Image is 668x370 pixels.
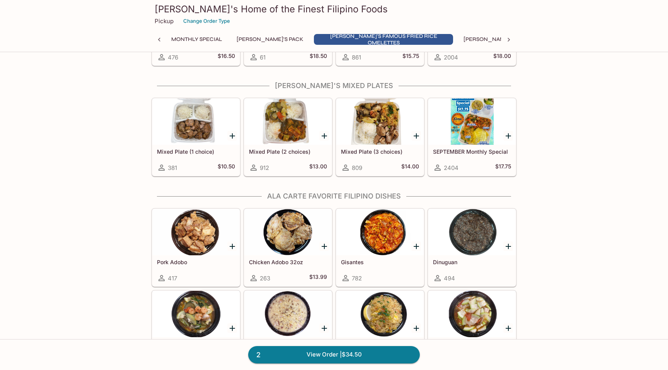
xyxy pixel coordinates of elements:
h5: Chicken Adobo 32oz [249,259,327,265]
div: Pork Adobo [152,209,240,255]
button: Add Mixed Plate (3 choices) [411,131,421,141]
h3: [PERSON_NAME]'s Home of the Finest Filipino Foods [155,3,513,15]
div: Sari Sari 36 oz [152,291,240,337]
span: 809 [352,164,362,171]
div: Dinuguan [428,209,516,255]
h5: Gisantes [341,259,419,265]
a: Mixed Plate (1 choice)381$10.50 [152,98,240,176]
a: SEPTEMBER Monthly Special2404$17.75 [428,98,516,176]
button: Add Gisantes [411,241,421,251]
h5: $14.00 [401,163,419,172]
span: 782 [352,275,362,282]
a: Monggo Beans with Pork 32oz463$13.99 [244,290,332,368]
button: Add Sari Sari 36 oz [227,323,237,333]
a: 2View Order |$34.50 [248,346,420,363]
span: 476 [168,54,178,61]
span: 381 [168,164,177,171]
button: Change Order Type [180,15,233,27]
span: 417 [168,275,177,282]
a: Mixed Plate (2 choices)912$13.00 [244,98,332,176]
h5: Mixed Plate (2 choices) [249,148,327,155]
a: Pansit1216 [336,290,424,368]
button: Add Dinuguan [503,241,513,251]
div: Pork Squash 36 oz [428,291,516,337]
h5: $10.50 [218,163,235,172]
h4: Ala Carte Favorite Filipino Dishes [152,192,516,200]
h5: $17.75 [495,163,511,172]
span: 2 [252,350,265,360]
span: 61 [260,54,266,61]
button: Add Mixed Plate (2 choices) [319,131,329,141]
div: Pansit [336,291,424,337]
a: Pork Squash 36 oz192$15.99 [428,290,516,368]
button: Add Mixed Plate (1 choice) [227,131,237,141]
div: SEPTEMBER Monthly Special [428,98,516,145]
span: 263 [260,275,270,282]
div: Monggo Beans with Pork 32oz [244,291,332,337]
h5: $18.50 [310,53,327,62]
h5: Dinuguan [433,259,511,265]
span: 2404 [444,164,458,171]
button: Add Pansit [411,323,421,333]
a: Pork Adobo417 [152,209,240,287]
span: 494 [444,275,455,282]
h5: $13.00 [309,163,327,172]
div: Mixed Plate (2 choices) [244,98,332,145]
button: [PERSON_NAME]'s Famous Fried Rice Omelettes [314,34,453,45]
button: Add Pork Adobo [227,241,237,251]
button: Monthly Special [167,34,226,45]
button: [PERSON_NAME]'s Pack [232,34,308,45]
a: [PERSON_NAME] 36 oz997$15.99 [152,290,240,368]
h5: $13.99 [309,273,327,283]
div: Mixed Plate (3 choices) [336,98,424,145]
button: [PERSON_NAME]'s Mixed Plates [459,34,558,45]
h5: $16.50 [218,53,235,62]
button: Add Pork Squash 36 oz [503,323,513,333]
button: Add Chicken Adobo 32oz [319,241,329,251]
button: Add Monggo Beans with Pork 32oz [319,323,329,333]
span: 861 [352,54,361,61]
div: Mixed Plate (1 choice) [152,98,240,145]
div: Gisantes [336,209,424,255]
h4: [PERSON_NAME]'s Mixed Plates [152,81,516,90]
span: 912 [260,164,269,171]
p: Pickup [155,17,174,25]
h5: SEPTEMBER Monthly Special [433,148,511,155]
span: 2004 [444,54,458,61]
h5: Pork Adobo [157,259,235,265]
h5: $15.75 [402,53,419,62]
h5: Mixed Plate (3 choices) [341,148,419,155]
h5: Mixed Plate (1 choice) [157,148,235,155]
a: Mixed Plate (3 choices)809$14.00 [336,98,424,176]
a: Gisantes782 [336,209,424,287]
a: Dinuguan494 [428,209,516,287]
a: Chicken Adobo 32oz263$13.99 [244,209,332,287]
h5: $18.00 [493,53,511,62]
div: Chicken Adobo 32oz [244,209,332,255]
button: Add SEPTEMBER Monthly Special [503,131,513,141]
